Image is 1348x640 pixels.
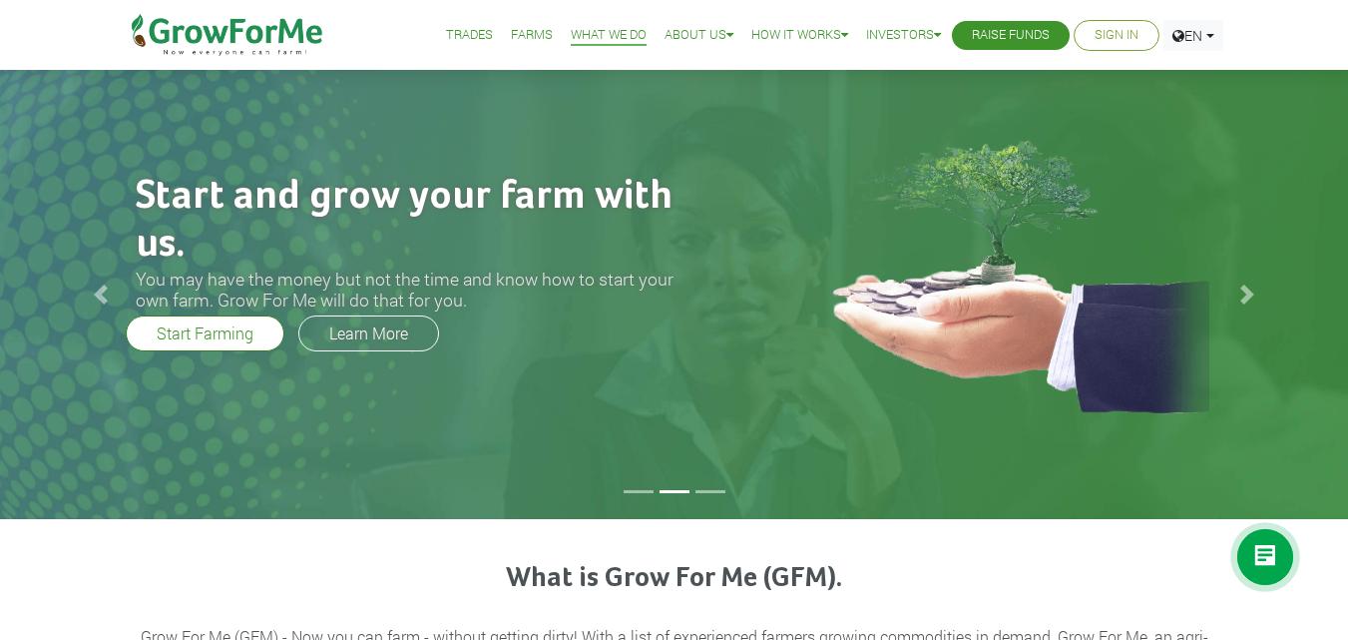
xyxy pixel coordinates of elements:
[136,269,704,311] h3: You may have the money but not the time and know how to start your own farm. Grow For Me will do ...
[446,25,493,46] a: Trades
[1095,25,1138,46] a: Sign In
[126,316,284,351] a: Start Farming
[511,25,553,46] a: Farms
[1163,20,1223,51] a: EN
[866,25,941,46] a: Investors
[136,173,704,269] h2: Start and grow your farm with us.
[665,25,733,46] a: About Us
[298,316,439,351] a: Learn More
[139,562,1210,596] h3: What is Grow For Me (GFM).
[784,121,1228,414] img: growforme image
[571,25,647,46] a: What We Do
[972,25,1050,46] a: Raise Funds
[751,25,848,46] a: How it Works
